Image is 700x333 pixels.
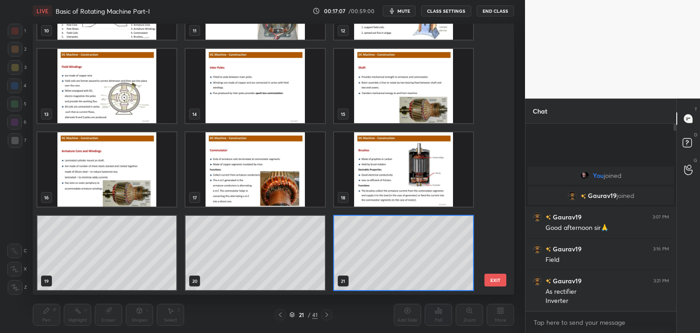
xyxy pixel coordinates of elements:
div: 2 [8,42,26,57]
img: 1759397932D9D6UT.pdf [37,132,176,207]
img: no-rating-badge.077c3623.svg [546,247,551,252]
p: D [694,131,697,138]
div: grid [33,24,498,295]
div: 3:16 PM [653,246,669,252]
div: / [308,312,310,317]
button: CLASS SETTINGS [421,5,471,16]
img: a803e157896943a7b44a106eca0c0f29.png [533,276,542,286]
button: EXIT [484,274,506,286]
p: G [694,157,697,164]
img: 1759397932D9D6UT.pdf [185,132,324,207]
div: grid [525,165,676,312]
div: C [7,244,27,258]
div: Field [546,255,669,265]
div: 7 [8,133,26,148]
img: a803e157896943a7b44a106eca0c0f29.png [533,213,542,222]
div: LIVE [33,5,52,16]
span: joined [604,172,622,179]
div: 21 [297,312,306,317]
div: 3:21 PM [654,278,669,284]
div: Inverter [546,297,669,306]
div: 4 [7,78,26,93]
img: 1759397932D9D6UT.pdf [37,49,176,123]
div: 6 [7,115,26,130]
div: Z [8,280,27,295]
div: As rectifier [546,287,669,297]
div: 3:07 PM [653,214,669,220]
img: no-rating-badge.077c3623.svg [581,194,586,199]
span: Gaurav19 [588,192,617,199]
p: Chat [525,99,555,123]
span: You [593,172,604,179]
button: mute [383,5,416,16]
img: 1759397932D9D6UT.pdf [334,49,473,123]
div: 3 [8,60,26,75]
h6: Gaurav19 [551,212,582,222]
h6: Gaurav19 [551,276,582,286]
img: no-rating-badge.077c3623.svg [546,215,551,220]
img: 5ced908ece4343448b4c182ab94390f6.jpg [580,171,589,180]
span: mute [397,8,410,14]
h6: Gaurav19 [551,244,582,254]
span: joined [617,192,634,199]
h4: Basic of Rotating Machine Part-I [56,7,150,16]
p: T [695,106,697,113]
div: X [7,262,27,276]
div: 5 [7,97,26,111]
button: End Class [477,5,514,16]
img: 1759397932D9D6UT.pdf [185,49,324,123]
div: 41 [312,311,318,319]
div: Good afternoon sir🙏 [546,224,669,233]
img: 1759397932D9D6UT.pdf [334,132,473,207]
img: a803e157896943a7b44a106eca0c0f29.png [568,191,577,200]
img: a803e157896943a7b44a106eca0c0f29.png [533,245,542,254]
img: no-rating-badge.077c3623.svg [546,279,551,284]
div: 1 [8,24,26,38]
